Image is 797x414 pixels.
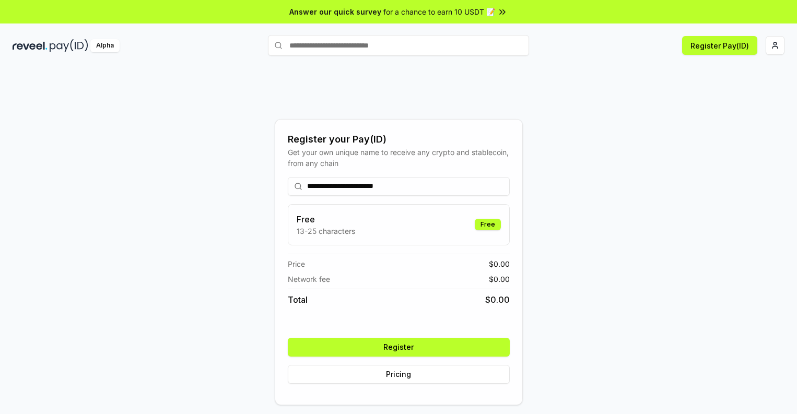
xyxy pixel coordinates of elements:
[288,147,510,169] div: Get your own unique name to receive any crypto and stablecoin, from any chain
[682,36,757,55] button: Register Pay(ID)
[288,293,308,306] span: Total
[13,39,48,52] img: reveel_dark
[288,365,510,384] button: Pricing
[297,226,355,236] p: 13-25 characters
[489,274,510,285] span: $ 0.00
[288,338,510,357] button: Register
[489,258,510,269] span: $ 0.00
[288,258,305,269] span: Price
[475,219,501,230] div: Free
[50,39,88,52] img: pay_id
[383,6,495,17] span: for a chance to earn 10 USDT 📝
[289,6,381,17] span: Answer our quick survey
[90,39,120,52] div: Alpha
[297,213,355,226] h3: Free
[485,293,510,306] span: $ 0.00
[288,274,330,285] span: Network fee
[288,132,510,147] div: Register your Pay(ID)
